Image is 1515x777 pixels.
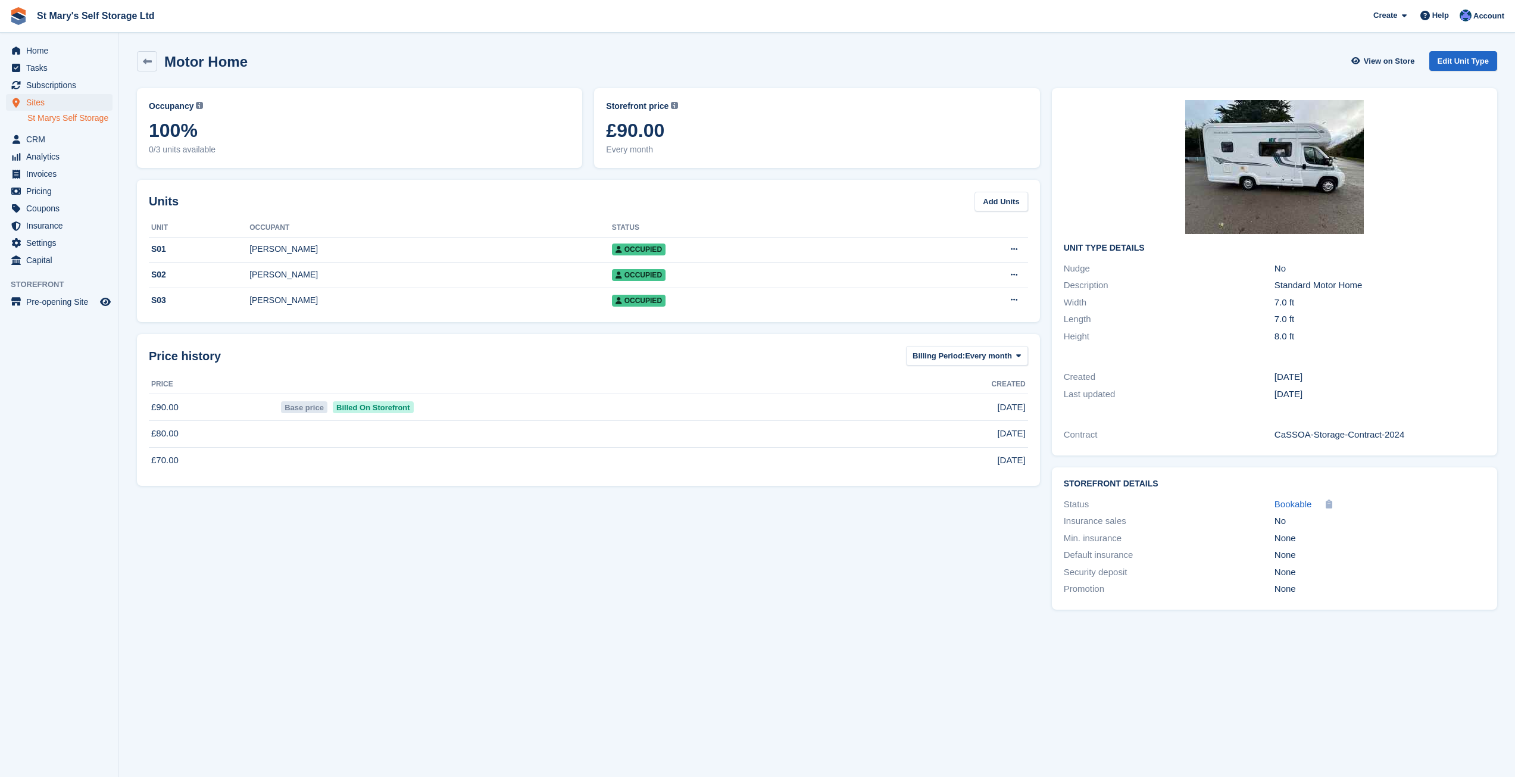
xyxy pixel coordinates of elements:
span: Coupons [26,200,98,217]
div: S01 [149,243,249,255]
img: icon-info-grey-7440780725fd019a000dd9b08b2336e03edf1995a4989e88bcd33f0948082b44.svg [671,102,678,109]
img: stora-icon-8386f47178a22dfd0bd8f6a31ec36ba5ce8667c1dd55bd0f319d3a0aa187defe.svg [10,7,27,25]
span: [DATE] [997,427,1025,441]
h2: Storefront Details [1064,479,1485,489]
span: Occupancy [149,100,193,113]
button: Billing Period: Every month [906,346,1028,366]
span: Billing Period: [913,350,965,362]
span: Help [1432,10,1449,21]
div: Description [1064,279,1275,292]
span: Subscriptions [26,77,98,93]
span: Every month [606,143,1027,156]
span: Storefront price [606,100,669,113]
a: menu [6,77,113,93]
span: Tasks [26,60,98,76]
td: £80.00 [149,420,279,447]
div: No [1275,262,1485,276]
div: CaSSOA-Storage-Contract-2024 [1275,428,1485,442]
span: Pre-opening Site [26,294,98,310]
span: Home [26,42,98,59]
span: Pricing [26,183,98,199]
div: Security deposit [1064,566,1275,579]
a: Add Units [974,192,1027,211]
span: Occupied [612,244,666,255]
div: Status [1064,498,1275,511]
a: Edit Unit Type [1429,51,1497,71]
div: Standard Motor Home [1275,279,1485,292]
span: [DATE] [997,454,1025,467]
a: menu [6,148,113,165]
div: Height [1064,330,1275,344]
span: Sites [26,94,98,111]
span: Price history [149,347,221,365]
div: Min. insurance [1064,532,1275,545]
a: menu [6,217,113,234]
span: Storefront [11,279,118,291]
div: 7.0 ft [1275,296,1485,310]
span: £90.00 [606,120,1027,141]
div: 7.0 ft [1275,313,1485,326]
a: menu [6,166,113,182]
span: 0/3 units available [149,143,570,156]
h2: Unit Type details [1064,244,1485,253]
a: St Mary's Self Storage Ltd [32,6,160,26]
img: Matthew Keenan [1460,10,1472,21]
a: Bookable [1275,498,1312,511]
span: Capital [26,252,98,269]
div: None [1275,548,1485,562]
div: [PERSON_NAME] [249,269,612,281]
span: CRM [26,131,98,148]
div: [DATE] [1275,388,1485,401]
th: Price [149,375,279,394]
td: £70.00 [149,447,279,473]
h2: Motor Home [164,54,248,70]
a: Preview store [98,295,113,309]
div: Insurance sales [1064,514,1275,528]
span: Every month [965,350,1012,362]
span: Settings [26,235,98,251]
div: S03 [149,294,249,307]
div: [DATE] [1275,370,1485,384]
a: menu [6,94,113,111]
div: S02 [149,269,249,281]
span: Analytics [26,148,98,165]
div: Nudge [1064,262,1275,276]
span: 100% [149,120,570,141]
span: View on Store [1364,55,1415,67]
a: View on Store [1350,51,1420,71]
div: Contract [1064,428,1275,442]
a: menu [6,183,113,199]
div: [PERSON_NAME] [249,243,612,255]
img: Motor%20Home.jpg [1185,100,1364,234]
div: Width [1064,296,1275,310]
div: Promotion [1064,582,1275,596]
a: menu [6,294,113,310]
span: Create [1373,10,1397,21]
span: Invoices [26,166,98,182]
span: Bookable [1275,499,1312,509]
a: menu [6,200,113,217]
div: None [1275,532,1485,545]
a: St Marys Self Storage [27,113,113,124]
div: Last updated [1064,388,1275,401]
a: menu [6,235,113,251]
th: Status [612,219,896,238]
span: Base price [281,401,328,413]
span: Created [992,379,1026,389]
div: None [1275,582,1485,596]
span: Occupied [612,269,666,281]
div: Created [1064,370,1275,384]
div: No [1275,514,1485,528]
span: Account [1473,10,1504,22]
a: menu [6,131,113,148]
span: Billed On Storefront [333,401,414,413]
td: £90.00 [149,394,279,421]
a: menu [6,60,113,76]
th: Occupant [249,219,612,238]
img: icon-info-grey-7440780725fd019a000dd9b08b2336e03edf1995a4989e88bcd33f0948082b44.svg [196,102,203,109]
h2: Units [149,192,179,210]
div: None [1275,566,1485,579]
span: [DATE] [997,401,1025,414]
span: Occupied [612,295,666,307]
a: menu [6,252,113,269]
